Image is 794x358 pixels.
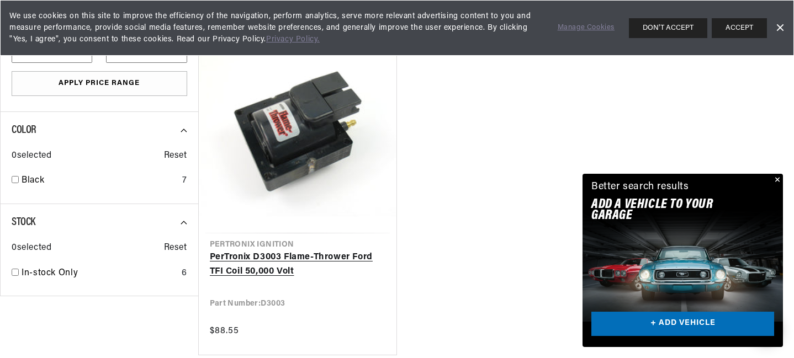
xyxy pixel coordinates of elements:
[9,10,542,45] span: We use cookies on this site to improve the efficiency of the navigation, perform analytics, serve...
[22,174,178,188] a: Black
[12,71,187,96] button: Apply Price Range
[591,179,689,195] div: Better search results
[210,250,386,279] a: PerTronix D3003 Flame-Thrower Ford TFI Coil 50,000 Volt
[12,217,35,228] span: Stock
[770,174,783,187] button: Close
[591,312,774,336] a: + ADD VEHICLE
[12,149,51,163] span: 0 selected
[182,266,187,281] div: 6
[12,125,36,136] span: Color
[771,20,788,36] a: Dismiss Banner
[164,149,187,163] span: Reset
[22,266,177,281] a: In-stock Only
[182,174,187,188] div: 7
[164,241,187,255] span: Reset
[558,22,615,34] a: Manage Cookies
[266,35,320,44] a: Privacy Policy.
[591,199,747,222] h2: Add A VEHICLE to your garage
[712,18,767,38] button: ACCEPT
[12,241,51,255] span: 0 selected
[629,18,707,38] button: DON'T ACCEPT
